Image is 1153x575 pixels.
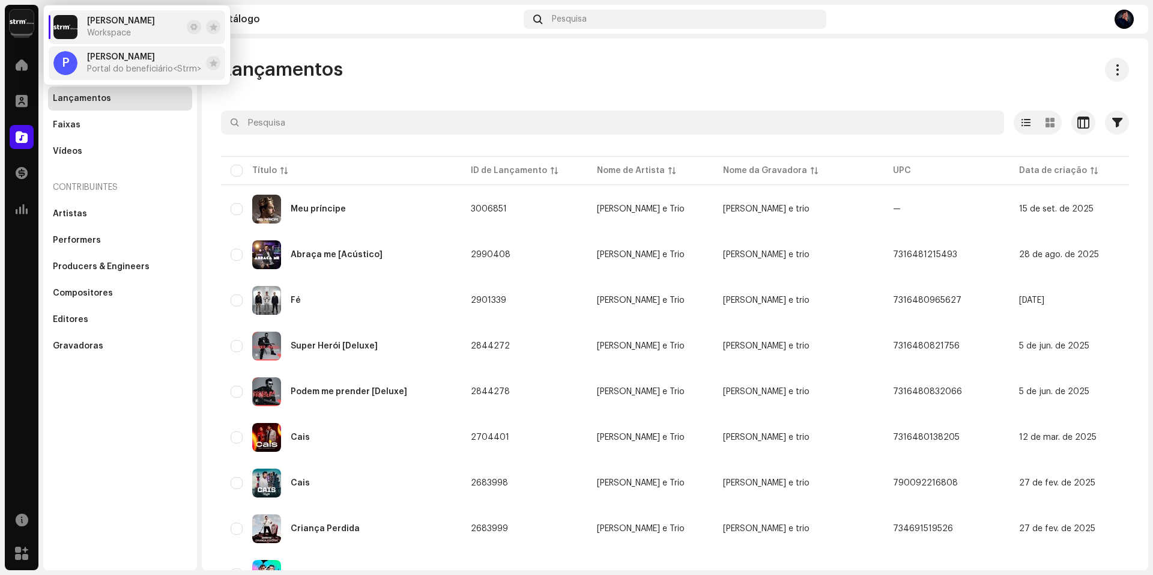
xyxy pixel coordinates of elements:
[1019,342,1089,350] span: 5 de jun. de 2025
[471,296,506,305] span: 2901339
[10,10,34,34] img: 408b884b-546b-4518-8448-1008f9c76b02
[597,388,704,396] span: Bruno e Trio
[1019,479,1095,487] span: 27 de fev. de 2025
[723,342,810,350] span: Bruno e trio
[597,165,665,177] div: Nome de Artista
[597,433,704,442] span: Bruno e Trio
[291,251,383,259] div: Abraça me [Acústico]
[48,308,192,332] re-m-nav-item: Editores
[597,342,685,350] div: [PERSON_NAME] e Trio
[291,433,310,442] div: Cais
[53,51,77,75] div: P
[216,14,519,24] div: Catálogo
[252,377,281,406] img: 7eaa3634-20a5-4192-aa1d-af2f317ff896
[48,202,192,226] re-m-nav-item: Artistas
[1019,525,1095,533] span: 27 de fev. de 2025
[48,255,192,279] re-m-nav-item: Producers & Engineers
[597,388,685,396] div: [PERSON_NAME] e Trio
[723,165,807,177] div: Nome da Gravadora
[471,388,510,396] span: 2844278
[252,286,281,315] img: d0fde11e-f65b-4c00-93b8-2081398370ea
[471,205,507,213] span: 3006851
[252,240,281,269] img: a5e32f43-1a03-4789-8e1d-a3e63fb3de67
[597,251,685,259] div: [PERSON_NAME] e Trio
[1019,388,1089,396] span: 5 de jun. de 2025
[1019,165,1087,177] div: Data de criação
[252,195,281,224] img: 04978e51-f805-4e81-863f-cebaf0ee9e8f
[723,205,810,213] span: Bruno e trio
[471,342,510,350] span: 2844272
[1019,251,1099,259] span: 28 de ago. de 2025
[252,332,281,361] img: f7f61c21-2d7b-411a-a0ff-c2cdeed3a111
[1019,433,1097,442] span: 12 de mar. de 2025
[471,479,508,487] span: 2683998
[48,281,192,305] re-m-nav-item: Compositores
[597,525,685,533] div: [PERSON_NAME] e Trio
[87,52,155,62] span: Patrick César Moreira dos Reis
[893,388,962,396] span: 7316480832066
[53,94,111,103] div: Lançamentos
[252,514,281,543] img: 50ff25a7-0e51-43ba-8de6-f800df7a0c1a
[552,14,587,24] span: Pesquisa
[893,251,957,259] span: 7316481215493
[893,342,960,350] span: 7316480821756
[291,479,310,487] div: Cais
[893,296,961,305] span: 7316480965627
[252,165,277,177] div: Título
[252,469,281,497] img: 0519fd59-51fd-40ef-9c57-9242bea4908b
[893,525,953,533] span: 734691519526
[723,296,810,305] span: Bruno e trio
[597,525,704,533] span: Bruno e Trio
[597,296,685,305] div: [PERSON_NAME] e Trio
[252,423,281,452] img: 5e98773e-4753-41da-8824-37d02ef4fb93
[893,433,960,442] span: 7316480138205
[87,28,131,38] span: Workspace
[173,65,201,73] span: <Strm>
[87,16,155,26] span: Bruno
[53,120,80,130] div: Faixas
[48,173,192,202] re-a-nav-header: Contribuintes
[597,205,685,213] div: [PERSON_NAME] e Trio
[597,479,685,487] div: [PERSON_NAME] e Trio
[597,433,685,442] div: [PERSON_NAME] e Trio
[48,334,192,358] re-m-nav-item: Gravadoras
[53,262,150,272] div: Producers & Engineers
[53,341,103,351] div: Gravadoras
[723,479,810,487] span: Bruno e trio
[221,58,343,82] span: Lançamentos
[53,236,101,245] div: Performers
[1019,205,1094,213] span: 15 de set. de 2025
[53,15,77,39] img: 408b884b-546b-4518-8448-1008f9c76b02
[597,296,704,305] span: Bruno e Trio
[893,205,901,213] span: —
[597,251,704,259] span: Bruno e Trio
[1019,296,1044,305] span: 1 de jul. de 2025
[291,296,301,305] div: Fé
[53,288,113,298] div: Compositores
[471,251,510,259] span: 2990408
[291,205,346,213] div: Meu príncipe
[53,315,88,324] div: Editores
[1115,10,1134,29] img: 4780089d-d1bc-462c-aae6-dedd32276044
[291,342,378,350] div: Super Herói [Deluxe]
[597,479,704,487] span: Bruno e Trio
[53,209,87,219] div: Artistas
[471,433,509,442] span: 2704401
[597,205,704,213] span: Bruno e Trio
[48,139,192,163] re-m-nav-item: Vídeos
[597,342,704,350] span: Bruno e Trio
[221,111,1004,135] input: Pesquisa
[48,87,192,111] re-m-nav-item: Lançamentos
[291,388,407,396] div: Podem me prender [Deluxe]
[471,525,508,533] span: 2683999
[723,388,810,396] span: Bruno e trio
[471,165,547,177] div: ID de Lançamento
[291,525,360,533] div: Criança Perdida
[893,479,958,487] span: 790092216808
[87,64,201,74] span: Portal do beneficiário <Strm>
[48,228,192,252] re-m-nav-item: Performers
[53,147,82,156] div: Vídeos
[723,251,810,259] span: Bruno e trio
[723,433,810,442] span: Bruno e trio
